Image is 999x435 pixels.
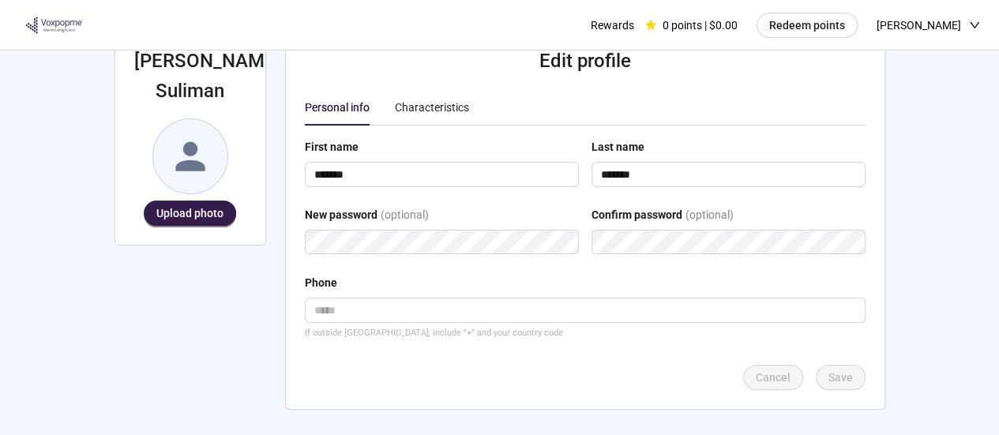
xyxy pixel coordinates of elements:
h2: [PERSON_NAME] Suliman [134,47,246,106]
button: Redeem points [757,13,858,38]
div: New password [305,206,377,223]
div: First name [305,138,359,156]
div: Characteristics [395,99,469,116]
div: Phone [305,274,337,291]
span: star [645,20,656,31]
div: Confirm password [592,206,682,223]
span: Upload photo [144,207,236,219]
span: Cancel [756,369,791,386]
span: Redeem points [769,17,845,34]
span: down [969,20,980,31]
button: Save [816,365,866,390]
span: Save [828,369,853,386]
div: Personal info [305,99,370,116]
div: (optional) [381,206,429,230]
div: Last name [592,138,644,156]
h2: Edit profile [305,47,866,77]
div: If outside [GEOGRAPHIC_DATA], include "+" and your country code [305,326,866,339]
button: Upload photo [144,201,236,226]
button: Cancel [743,365,803,390]
div: (optional) [685,206,734,230]
span: Upload photo [156,204,223,222]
